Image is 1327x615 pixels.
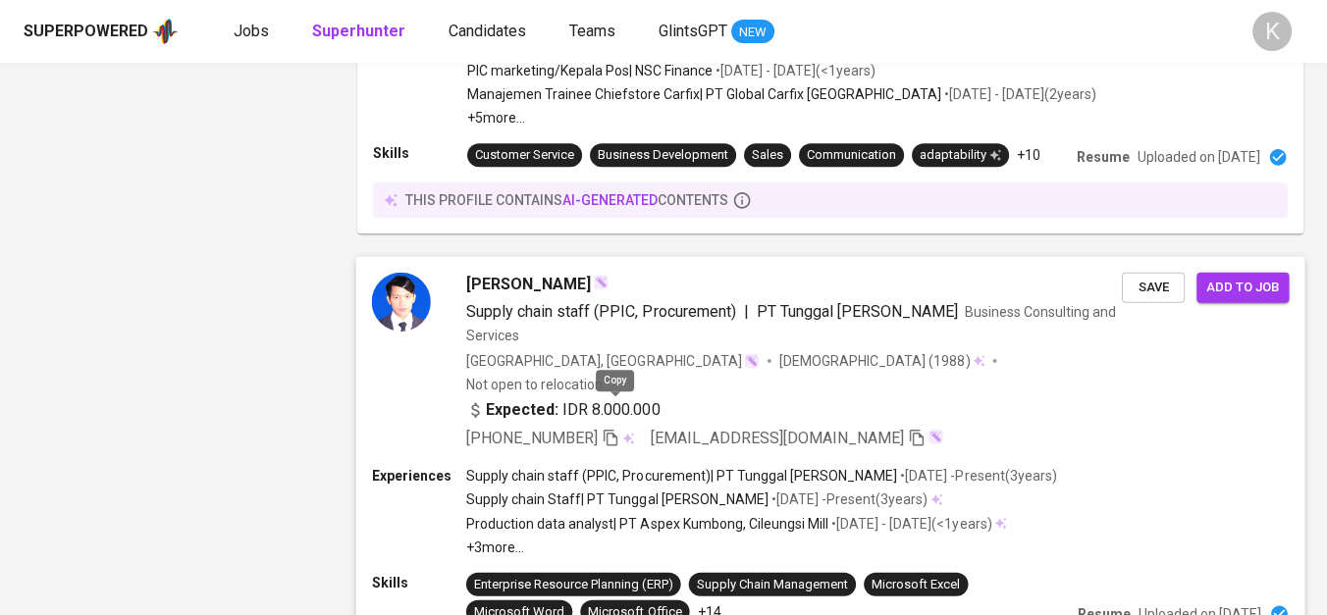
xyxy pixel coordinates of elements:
span: | [744,299,749,323]
span: NEW [731,23,774,42]
img: app logo [152,17,179,46]
a: Superpoweredapp logo [24,17,179,46]
div: [GEOGRAPHIC_DATA], [GEOGRAPHIC_DATA] [466,351,760,371]
div: Microsoft Excel [872,575,960,593]
span: Candidates [449,22,526,40]
div: adaptability [920,146,1001,165]
div: Superpowered [24,21,148,43]
div: IDR 8.000.000 [466,398,661,422]
a: Teams [569,20,619,44]
a: Superhunter [312,20,409,44]
p: Skills [372,572,466,591]
p: +10 [1017,145,1040,165]
p: Manajemen Trainee Chiefstore Carfix | PT Global Carfix [GEOGRAPHIC_DATA] [467,84,941,104]
img: magic_wand.svg [928,429,943,444]
p: Production data analyst | PT Aspex Kumbong, Cileungsi Mill [466,513,828,533]
p: +5 more ... [467,108,1096,128]
div: (1988) [779,351,985,371]
b: Superhunter [312,22,405,40]
span: Teams [569,22,615,40]
a: GlintsGPT NEW [659,20,774,44]
p: Not open to relocation [466,375,603,394]
img: magic_wand.svg [593,275,609,290]
p: • [DATE] - [DATE] ( <1 years ) [713,61,876,80]
p: Supply chain Staff | PT Tunggal [PERSON_NAME] [466,489,769,509]
p: • [DATE] - [DATE] ( 2 years ) [941,84,1096,104]
span: Save [1132,276,1175,298]
span: PT Tunggal [PERSON_NAME] [757,301,959,320]
div: Customer Service [475,146,574,165]
span: [PHONE_NUMBER] [466,429,598,447]
img: magic_wand.svg [744,353,760,369]
span: [PERSON_NAME] [466,272,591,295]
button: Add to job [1196,272,1289,302]
span: Jobs [234,22,269,40]
span: Business Consulting and Services [466,303,1116,342]
div: Communication [807,146,896,165]
p: • [DATE] - [DATE] ( <1 years ) [828,513,991,533]
p: PIC marketing/Kepala Pos | NSC Finance [467,61,713,80]
p: +3 more ... [466,537,1057,556]
p: Uploaded on [DATE] [1138,147,1260,167]
button: Save [1122,272,1185,302]
p: Experiences [372,466,466,486]
div: K [1252,12,1292,51]
span: [EMAIL_ADDRESS][DOMAIN_NAME] [650,429,904,447]
div: Enterprise Resource Planning (ERP) [474,575,673,593]
p: • [DATE] - Present ( 3 years ) [769,489,928,509]
p: Skills [373,143,467,163]
span: [DEMOGRAPHIC_DATA] [779,351,929,371]
span: Add to job [1206,276,1279,298]
div: Supply Chain Management [697,575,848,593]
p: • [DATE] - Present ( 3 years ) [897,466,1056,486]
span: GlintsGPT [659,22,727,40]
a: Candidates [449,20,530,44]
span: AI-generated [562,192,658,208]
p: Supply chain staff (PPIC, Procurement) | PT Tunggal [PERSON_NAME] [466,466,897,486]
div: Sales [752,146,783,165]
span: Supply chain staff (PPIC, Procurement) [466,301,736,320]
img: 9ab7148f006c3f553a8945acb7fc035c.jpg [372,272,431,331]
p: this profile contains contents [405,190,728,210]
div: Business Development [598,146,728,165]
a: Jobs [234,20,273,44]
p: Resume [1077,147,1130,167]
b: Expected: [486,398,558,422]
